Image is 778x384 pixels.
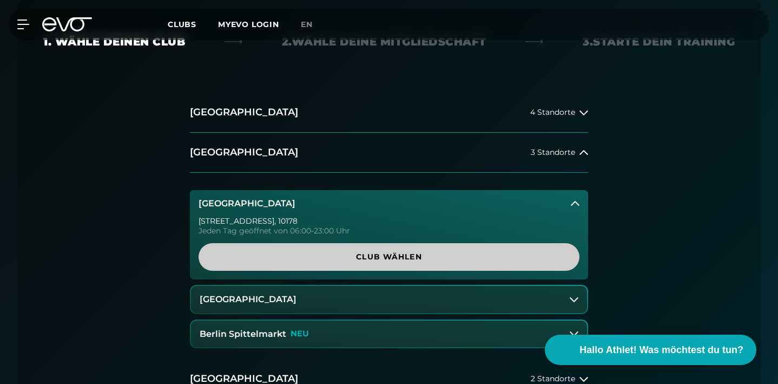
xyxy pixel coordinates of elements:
button: [GEOGRAPHIC_DATA]4 Standorte [190,93,588,133]
span: 2 Standorte [531,375,575,383]
button: [GEOGRAPHIC_DATA] [191,286,587,313]
h2: [GEOGRAPHIC_DATA] [190,106,298,119]
p: NEU [291,329,309,339]
button: [GEOGRAPHIC_DATA]3 Standorte [190,133,588,173]
a: Clubs [168,19,218,29]
span: Clubs [168,19,196,29]
span: Club wählen [212,251,566,263]
h3: [GEOGRAPHIC_DATA] [200,295,296,304]
span: 3 Standorte [531,148,575,157]
a: Club wählen [199,243,579,271]
a: en [301,18,326,31]
div: Jeden Tag geöffnet von 06:00-23:00 Uhr [199,227,579,235]
div: [STREET_ADDRESS] , 10178 [199,217,579,225]
a: MYEVO LOGIN [218,19,279,29]
button: Hallo Athlet! Was möchtest du tun? [545,335,756,365]
button: Berlin SpittelmarktNEU [191,321,587,348]
span: Hallo Athlet! Was möchtest du tun? [579,343,743,357]
h3: Berlin Spittelmarkt [200,329,286,339]
span: 4 Standorte [530,108,575,116]
span: en [301,19,313,29]
h2: [GEOGRAPHIC_DATA] [190,146,298,159]
h3: [GEOGRAPHIC_DATA] [199,199,295,209]
button: [GEOGRAPHIC_DATA] [190,190,588,217]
